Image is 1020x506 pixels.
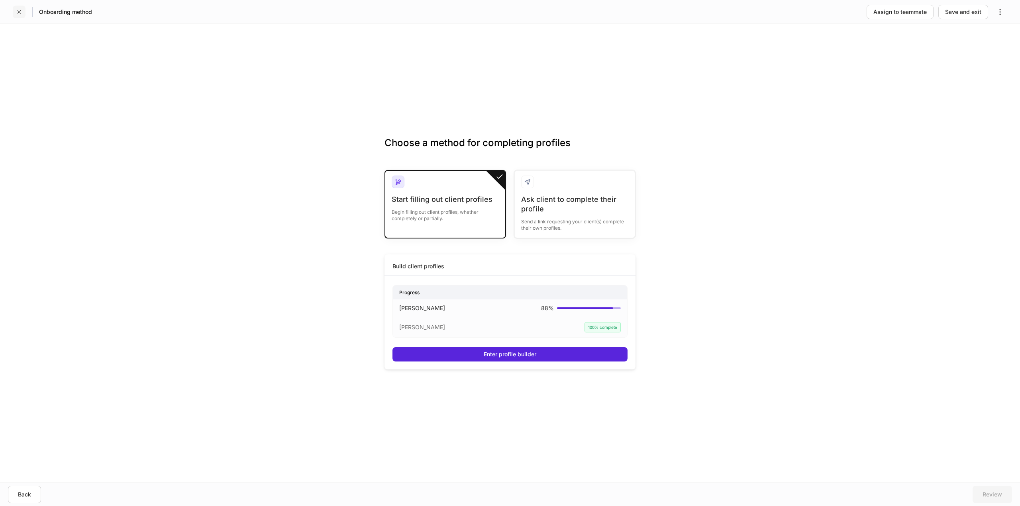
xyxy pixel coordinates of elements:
h3: Choose a method for completing profiles [384,137,636,162]
div: Review [983,490,1002,498]
button: Assign to teammate [867,5,934,19]
div: Send a link requesting your client(s) complete their own profiles. [521,214,628,231]
div: Save and exit [945,8,981,16]
div: Enter profile builder [484,350,536,358]
div: Assign to teammate [873,8,927,16]
div: Progress [393,285,627,299]
div: Back [18,490,31,498]
div: Ask client to complete their profile [521,195,628,214]
h5: Onboarding method [39,8,92,16]
p: [PERSON_NAME] [399,323,445,331]
button: Back [8,486,41,503]
p: [PERSON_NAME] [399,304,445,312]
div: Begin filling out client profiles, whether completely or partially. [392,204,499,222]
button: Review [973,486,1012,503]
div: 100% complete [585,322,621,332]
button: Save and exit [938,5,988,19]
div: Start filling out client profiles [392,195,499,204]
div: Build client profiles [392,262,444,270]
p: 88 % [541,304,554,312]
button: Enter profile builder [392,347,628,361]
